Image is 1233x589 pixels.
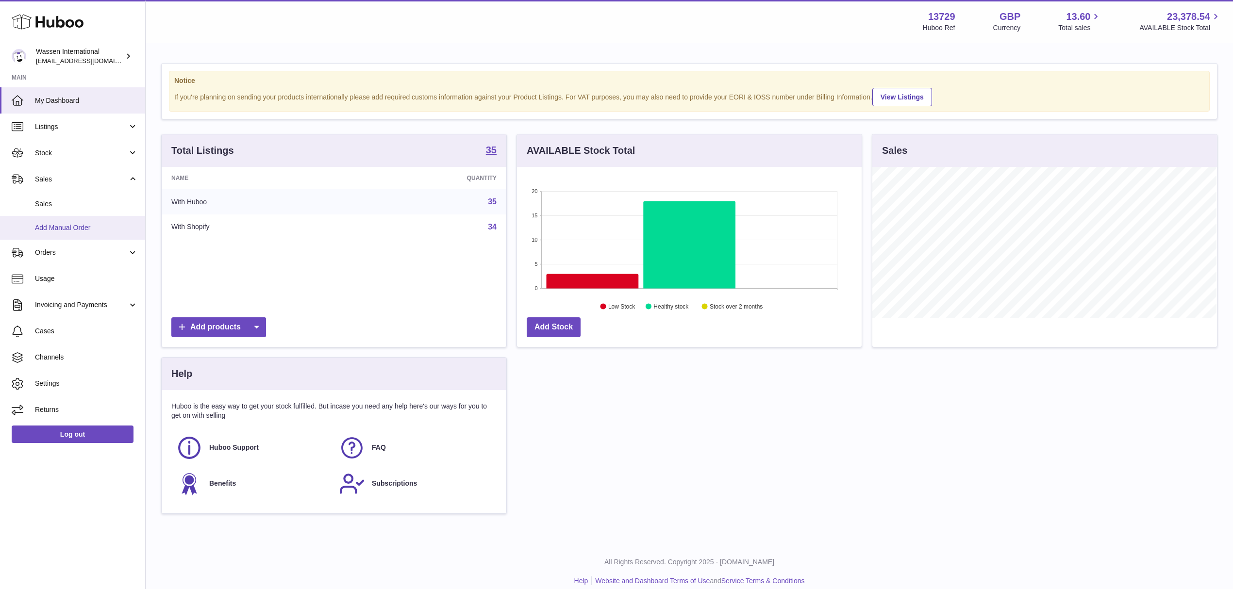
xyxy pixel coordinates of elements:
[176,471,329,497] a: Benefits
[574,577,588,585] a: Help
[532,237,537,243] text: 10
[162,189,348,214] td: With Huboo
[882,144,907,157] h3: Sales
[35,148,128,158] span: Stock
[171,367,192,380] h3: Help
[488,223,497,231] a: 34
[532,188,537,194] text: 20
[12,425,133,443] a: Log out
[486,145,497,155] strong: 35
[339,471,492,497] a: Subscriptions
[928,10,955,23] strong: 13729
[532,213,537,218] text: 15
[176,435,329,461] a: Huboo Support
[35,405,138,414] span: Returns
[35,274,138,283] span: Usage
[1139,10,1221,33] a: 23,378.54 AVAILABLE Stock Total
[1167,10,1210,23] span: 23,378.54
[872,88,932,106] a: View Listings
[35,96,138,105] span: My Dashboard
[153,557,1225,567] p: All Rights Reserved. Copyright 2025 - [DOMAIN_NAME]
[1058,10,1101,33] a: 13.60 Total sales
[36,57,143,65] span: [EMAIL_ADDRESS][DOMAIN_NAME]
[710,303,763,310] text: Stock over 2 months
[171,402,497,420] p: Huboo is the easy way to get your stock fulfilled. But incase you need any help here's our ways f...
[174,76,1204,85] strong: Notice
[1066,10,1090,23] span: 13.60
[12,49,26,64] img: internalAdmin-13729@internal.huboo.com
[534,285,537,291] text: 0
[348,167,506,189] th: Quantity
[35,175,128,184] span: Sales
[209,443,259,452] span: Huboo Support
[486,145,497,157] a: 35
[527,317,581,337] a: Add Stock
[35,327,138,336] span: Cases
[1058,23,1101,33] span: Total sales
[174,86,1204,106] div: If you're planning on sending your products internationally please add required customs informati...
[35,122,128,131] span: Listings
[36,47,123,65] div: Wassen International
[35,300,128,310] span: Invoicing and Payments
[162,167,348,189] th: Name
[35,248,128,257] span: Orders
[923,23,955,33] div: Huboo Ref
[608,303,635,310] text: Low Stock
[162,214,348,240] td: With Shopify
[527,144,635,157] h3: AVAILABLE Stock Total
[339,435,492,461] a: FAQ
[35,223,138,232] span: Add Manual Order
[653,303,689,310] text: Healthy stock
[171,317,266,337] a: Add products
[592,576,804,586] li: and
[1000,10,1020,23] strong: GBP
[1139,23,1221,33] span: AVAILABLE Stock Total
[35,353,138,362] span: Channels
[993,23,1021,33] div: Currency
[35,379,138,388] span: Settings
[171,144,234,157] h3: Total Listings
[209,479,236,488] span: Benefits
[534,261,537,267] text: 5
[721,577,805,585] a: Service Terms & Conditions
[372,443,386,452] span: FAQ
[488,197,497,206] a: 35
[595,577,710,585] a: Website and Dashboard Terms of Use
[372,479,417,488] span: Subscriptions
[35,199,138,209] span: Sales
